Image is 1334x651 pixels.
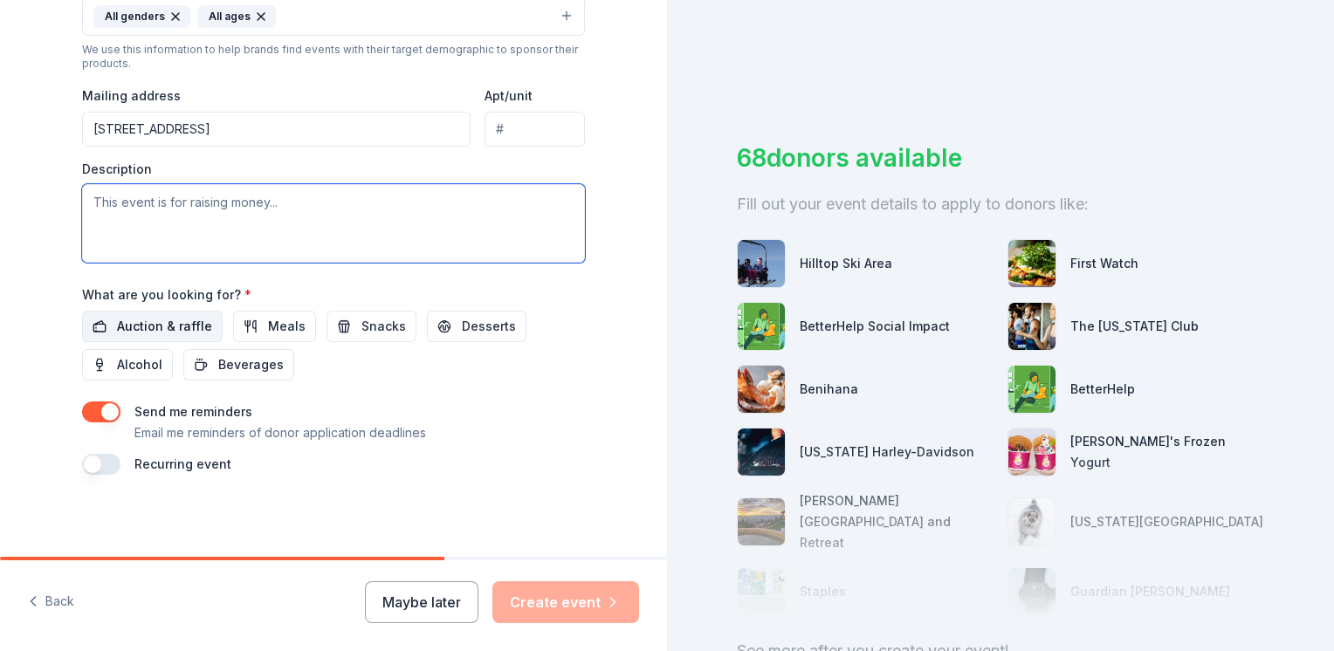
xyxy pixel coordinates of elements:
button: Alcohol [82,349,173,380]
span: Meals [268,316,306,337]
label: Mailing address [82,87,181,105]
img: photo for Benihana [738,366,785,413]
button: Beverages [183,349,294,380]
input: # [485,112,585,147]
span: Auction & raffle [117,316,212,337]
span: Beverages [218,354,284,375]
span: Desserts [462,316,516,337]
input: Enter a US address [82,112,471,147]
div: [PERSON_NAME]'s Frozen Yogurt [1070,431,1264,473]
div: 68 donors available [737,140,1264,176]
img: photo for Alaska Harley-Davidson [738,428,785,476]
button: Maybe later [365,581,478,623]
div: The [US_STATE] Club [1070,316,1199,337]
img: photo for BetterHelp [1008,366,1056,413]
div: Benihana [800,379,858,400]
label: What are you looking for? [82,286,251,304]
div: Fill out your event details to apply to donors like: [737,190,1264,218]
div: Hilltop Ski Area [800,253,892,274]
img: photo for The Alaska Club [1008,303,1056,350]
img: photo for Menchie's Frozen Yogurt [1008,428,1056,476]
button: Desserts [427,311,526,342]
img: photo for First Watch [1008,240,1056,287]
button: Back [28,584,74,620]
span: Alcohol [117,354,162,375]
div: First Watch [1070,253,1138,274]
label: Send me reminders [134,404,252,419]
div: BetterHelp [1070,379,1135,400]
img: photo for BetterHelp Social Impact [738,303,785,350]
button: Auction & raffle [82,311,223,342]
label: Recurring event [134,456,231,471]
button: Snacks [327,311,416,342]
div: All ages [197,5,276,28]
div: We use this information to help brands find events with their target demographic to sponsor their... [82,43,585,71]
div: All genders [93,5,190,28]
span: Snacks [361,316,406,337]
label: Apt/unit [485,87,533,105]
p: Email me reminders of donor application deadlines [134,422,426,443]
div: BetterHelp Social Impact [800,316,950,337]
button: Meals [233,311,316,342]
img: photo for Hilltop Ski Area [738,240,785,287]
label: Description [82,161,152,178]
